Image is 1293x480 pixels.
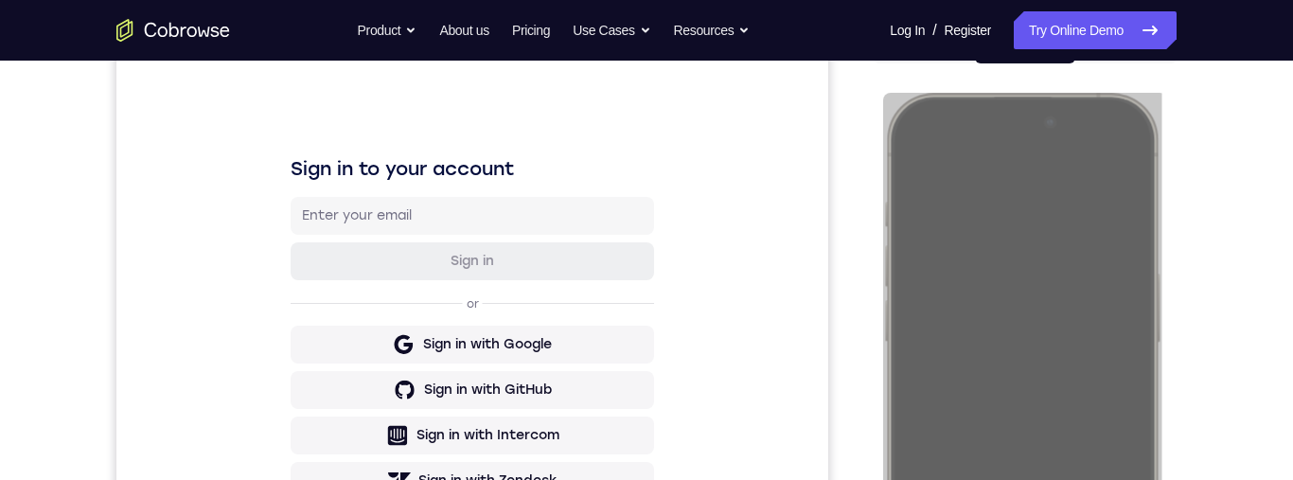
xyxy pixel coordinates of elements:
span: / [932,19,936,42]
h1: Sign in to your account [174,130,538,156]
button: Use Cases [573,11,650,49]
button: Sign in with GitHub [174,346,538,383]
a: About us [439,11,488,49]
a: Register [945,11,991,49]
a: Try Online Demo [1014,11,1177,49]
a: Pricing [512,11,550,49]
button: Sign in with Intercom [174,391,538,429]
a: Log In [890,11,925,49]
div: Sign in with Google [307,310,435,329]
div: Sign in with Zendesk [302,446,441,465]
button: Sign in [174,217,538,255]
button: Resources [674,11,751,49]
a: Go to the home page [116,19,230,42]
button: Sign in with Google [174,300,538,338]
input: Enter your email [186,181,526,200]
button: Product [358,11,417,49]
div: Sign in with GitHub [308,355,435,374]
button: Sign in with Zendesk [174,436,538,474]
div: Sign in with Intercom [300,400,443,419]
p: or [346,271,366,286]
